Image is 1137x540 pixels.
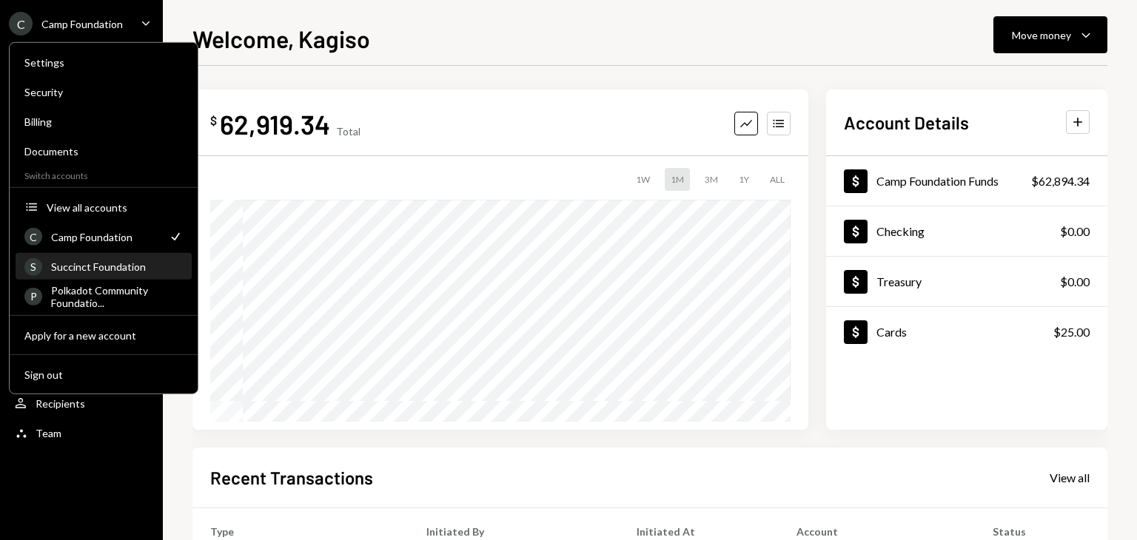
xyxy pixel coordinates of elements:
[844,110,969,135] h2: Account Details
[36,397,85,410] div: Recipients
[24,368,183,380] div: Sign out
[1060,223,1090,240] div: $0.00
[24,86,183,98] div: Security
[876,325,907,339] div: Cards
[210,465,373,490] h2: Recent Transactions
[1012,27,1071,43] div: Move money
[16,362,192,388] button: Sign out
[876,174,999,188] div: Camp Foundation Funds
[876,274,922,288] div: Treasury
[51,230,159,243] div: Camp Foundation
[16,108,192,135] a: Billing
[24,145,183,158] div: Documents
[764,168,791,191] div: ALL
[47,200,183,213] div: View all accounts
[993,16,1107,53] button: Move money
[51,260,183,273] div: Succinct Foundation
[41,18,123,30] div: Camp Foundation
[630,168,656,191] div: 1W
[24,257,42,275] div: S
[826,307,1107,357] a: Cards$25.00
[1060,273,1090,291] div: $0.00
[16,253,192,280] a: SSuccinct Foundation
[16,283,192,309] a: PPolkadot Community Foundatio...
[733,168,755,191] div: 1Y
[826,206,1107,256] a: Checking$0.00
[210,113,217,128] div: $
[9,390,154,416] a: Recipients
[665,168,690,191] div: 1M
[699,168,724,191] div: 3M
[16,49,192,75] a: Settings
[16,138,192,164] a: Documents
[24,228,42,246] div: C
[16,195,192,221] button: View all accounts
[1050,470,1090,485] div: View all
[336,125,360,138] div: Total
[826,156,1107,206] a: Camp Foundation Funds$62,894.34
[9,12,33,36] div: C
[24,287,42,305] div: P
[51,283,183,308] div: Polkadot Community Foundatio...
[9,419,154,446] a: Team
[16,78,192,105] a: Security
[1053,323,1090,341] div: $25.00
[10,167,198,181] div: Switch accounts
[876,224,925,238] div: Checking
[220,107,330,141] div: 62,919.34
[24,115,183,128] div: Billing
[192,24,370,53] h1: Welcome, Kagiso
[826,257,1107,306] a: Treasury$0.00
[1050,469,1090,485] a: View all
[36,427,61,439] div: Team
[16,323,192,349] button: Apply for a new account
[1031,172,1090,190] div: $62,894.34
[24,328,183,341] div: Apply for a new account
[24,56,183,69] div: Settings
